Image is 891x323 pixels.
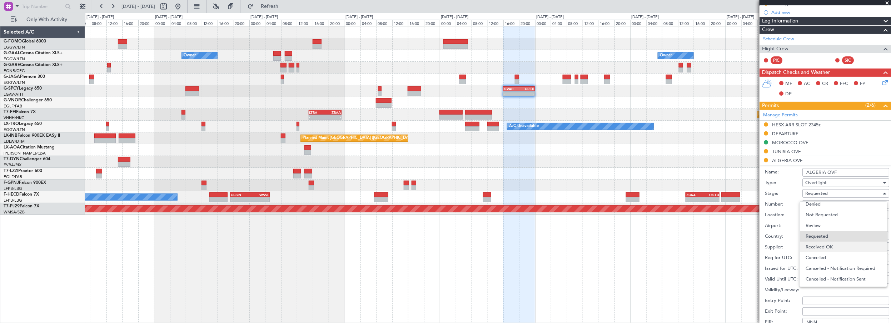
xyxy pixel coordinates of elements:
[806,242,881,252] span: Received OK
[806,210,881,220] span: Not Requested
[806,231,881,242] span: Requested
[806,274,881,284] span: Cancelled - Notification Sent
[806,199,881,210] span: Denied
[806,220,881,231] span: Review
[806,263,881,274] span: Cancelled - Notification Required
[806,252,881,263] span: Cancelled
[806,284,881,295] span: Not Required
